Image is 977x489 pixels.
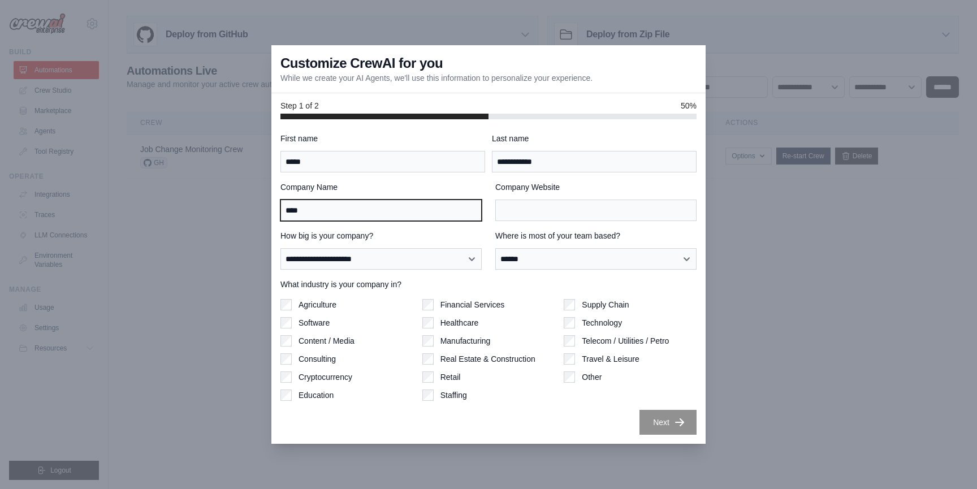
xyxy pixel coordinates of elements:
[495,230,697,241] label: Where is most of your team based?
[582,335,669,347] label: Telecom / Utilities / Petro
[440,299,505,310] label: Financial Services
[440,335,491,347] label: Manufacturing
[280,100,319,111] span: Step 1 of 2
[299,335,355,347] label: Content / Media
[280,279,697,290] label: What industry is your company in?
[299,390,334,401] label: Education
[492,133,697,144] label: Last name
[280,230,482,241] label: How big is your company?
[280,72,593,84] p: While we create your AI Agents, we'll use this information to personalize your experience.
[582,317,622,328] label: Technology
[582,371,602,383] label: Other
[440,371,461,383] label: Retail
[495,181,697,193] label: Company Website
[280,54,443,72] h3: Customize CrewAI for you
[299,317,330,328] label: Software
[299,353,336,365] label: Consulting
[440,353,535,365] label: Real Estate & Construction
[582,353,639,365] label: Travel & Leisure
[639,410,697,435] button: Next
[681,100,697,111] span: 50%
[440,317,479,328] label: Healthcare
[299,371,352,383] label: Cryptocurrency
[582,299,629,310] label: Supply Chain
[299,299,336,310] label: Agriculture
[280,133,485,144] label: First name
[440,390,467,401] label: Staffing
[280,181,482,193] label: Company Name
[920,435,977,489] iframe: Chat Widget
